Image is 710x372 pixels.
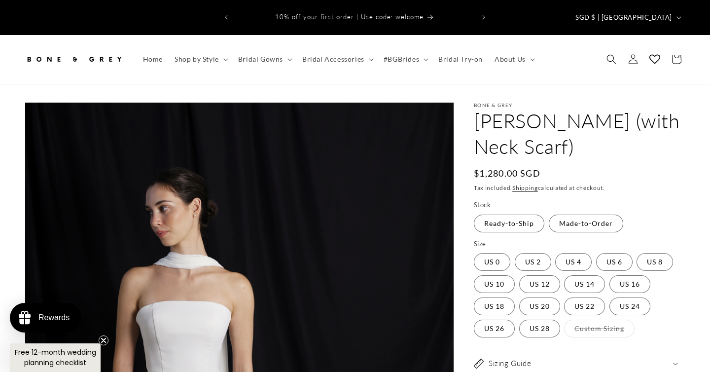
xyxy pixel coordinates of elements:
label: US 4 [555,253,592,271]
a: Shipping [512,184,538,191]
p: Bone & Grey [474,102,685,108]
button: Close teaser [99,335,108,345]
label: US 2 [515,253,551,271]
span: 10% off your first order | Use code: welcome [275,13,424,21]
label: Ready-to-Ship [474,215,544,232]
span: Free 12-month wedding planning checklist [15,347,96,368]
div: Rewards [38,313,70,322]
a: Bone and Grey Bridal [21,45,127,74]
label: US 16 [609,275,650,293]
h2: Sizing Guide [489,359,531,369]
label: US 28 [519,320,560,337]
span: Bridal Gowns [238,55,283,64]
span: Bridal Try-on [438,55,483,64]
label: Custom Sizing [564,320,635,337]
label: Made-to-Order [549,215,623,232]
summary: About Us [489,49,539,70]
summary: Bridal Accessories [296,49,378,70]
button: Previous announcement [215,8,237,27]
label: US 14 [564,275,605,293]
label: US 12 [519,275,560,293]
label: US 20 [519,298,560,315]
a: Bridal Try-on [432,49,489,70]
label: US 24 [609,298,650,315]
summary: #BGBrides [378,49,432,70]
span: Bridal Accessories [302,55,364,64]
label: US 6 [596,253,633,271]
span: $1,280.00 SGD [474,167,540,180]
div: Tax included. calculated at checkout. [474,183,685,193]
summary: Bridal Gowns [232,49,296,70]
label: US 26 [474,320,515,337]
label: US 10 [474,275,515,293]
label: US 22 [564,298,605,315]
summary: Search [601,48,622,70]
span: About Us [495,55,526,64]
span: #BGBrides [384,55,419,64]
summary: Shop by Style [169,49,232,70]
img: Bone and Grey Bridal [25,48,123,70]
h1: [PERSON_NAME] (with Neck Scarf) [474,108,685,159]
div: Free 12-month wedding planning checklistClose teaser [10,343,101,372]
button: Next announcement [473,8,495,27]
span: Home [143,55,163,64]
legend: Size [474,239,487,249]
a: Home [137,49,169,70]
label: US 18 [474,298,515,315]
span: SGD $ | [GEOGRAPHIC_DATA] [575,13,672,23]
span: Shop by Style [175,55,219,64]
legend: Stock [474,200,492,210]
label: US 0 [474,253,510,271]
label: US 8 [637,253,673,271]
button: SGD $ | [GEOGRAPHIC_DATA] [569,8,685,27]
